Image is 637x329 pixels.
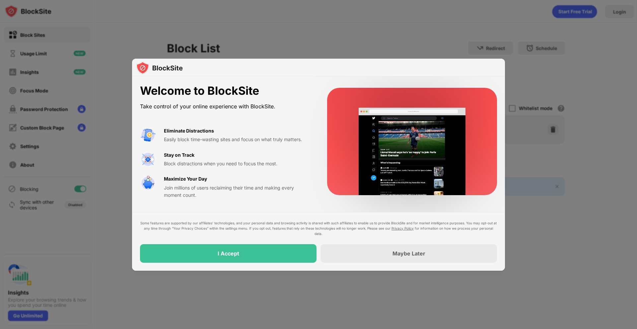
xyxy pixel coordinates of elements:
[136,61,183,75] img: logo-blocksite.svg
[140,102,311,111] div: Take control of your online experience with BlockSite.
[140,84,311,98] div: Welcome to BlockSite
[140,127,156,143] img: value-avoid-distractions.svg
[140,151,156,167] img: value-focus.svg
[164,127,214,135] div: Eliminate Distractions
[164,184,311,199] div: Join millions of users reclaiming their time and making every moment count.
[140,220,497,236] div: Some features are supported by our affiliates’ technologies, and your personal data and browsing ...
[164,175,207,183] div: Maximize Your Day
[164,160,311,167] div: Block distractions when you need to focus the most.
[392,250,425,257] div: Maybe Later
[164,151,194,159] div: Stay on Track
[391,226,414,230] a: Privacy Policy
[140,175,156,191] img: value-safe-time.svg
[164,136,311,143] div: Easily block time-wasting sites and focus on what truly matters.
[218,250,239,257] div: I Accept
